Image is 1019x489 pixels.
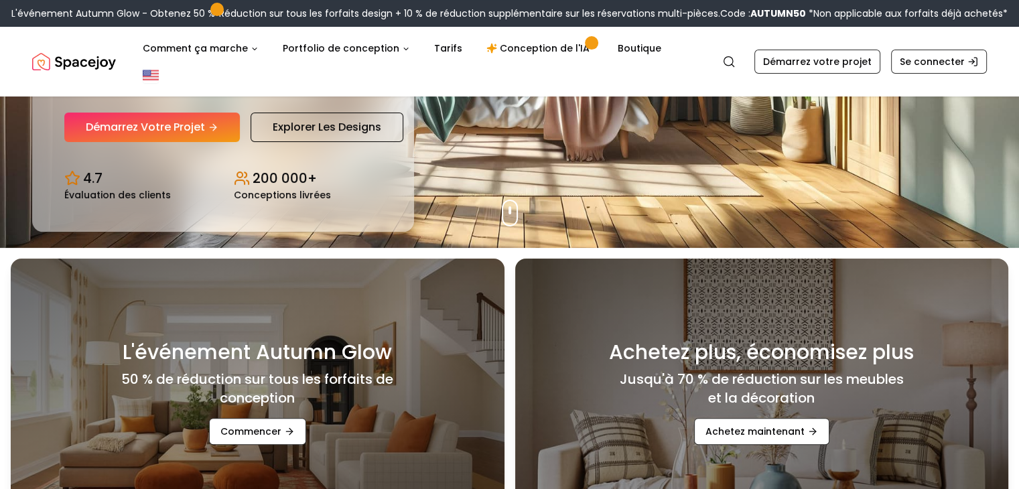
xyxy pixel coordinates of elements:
font: Conceptions livrées [234,188,331,202]
a: Achetez maintenant [694,418,829,445]
font: Tarifs [434,42,462,55]
font: Explorer les designs [273,119,381,135]
font: 4.7 [83,169,103,188]
a: Joie spatiale [32,48,116,75]
font: 200 000+ [253,169,317,188]
font: Achetez maintenant [705,425,805,438]
font: Évaluation des clients [64,188,171,202]
img: Logo de Spacejoy [32,48,116,75]
a: Explorer les designs [251,113,403,142]
font: Comment ça marche [143,42,248,55]
div: Statistiques de conception [64,158,382,200]
nav: Mondial [32,27,987,96]
font: Jusqu'à 70 % de réduction sur les meubles et la décoration [620,370,904,407]
font: Boutique [618,42,661,55]
img: États-Unis [143,67,159,83]
a: Se connecter [891,50,987,74]
font: Démarrez votre projet [763,55,872,68]
font: 50 % de réduction sur tous les forfaits de conception [121,370,393,407]
font: Conception de l'IA [500,42,590,55]
font: Réduction sur tous les forfaits design + 10 % de réduction supplémentaire sur les réservations mu... [219,7,720,20]
font: Portfolio de conception [283,42,399,55]
a: Tarifs [423,35,473,62]
a: Boutique [607,35,672,62]
font: Se connecter [900,55,965,68]
font: Code : [720,7,750,20]
font: L'événement Autumn Glow - Obtenez 50 % [11,7,215,20]
nav: Principal [132,35,672,62]
font: Commencer [220,425,281,438]
font: L'événement Autumn Glow [123,338,392,366]
font: *Non applicable aux forfaits déjà achetés* [809,7,1008,20]
font: Démarrez votre projet [86,119,205,135]
font: Achetez plus, économisez plus [609,338,914,366]
a: Démarrez votre projet [64,113,240,142]
a: Conception de l'IA [476,35,604,62]
button: Comment ça marche [132,35,269,62]
button: Portfolio de conception [272,35,421,62]
a: Commencer [209,418,306,445]
font: AUTUMN50 [750,7,806,20]
a: Démarrez votre projet [754,50,880,74]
